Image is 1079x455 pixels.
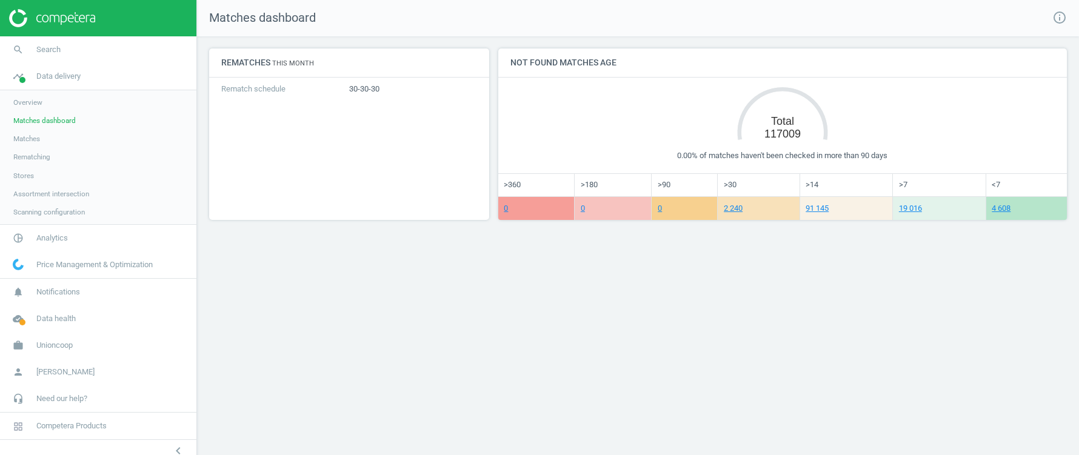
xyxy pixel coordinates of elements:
i: headset_mic [7,387,30,410]
h4: Rematches [209,48,326,77]
i: info_outline [1052,10,1067,25]
a: 0 [504,204,508,213]
span: [PERSON_NAME] [36,367,95,377]
div: 0.00% of matches haven't been checked in more than 90 days [510,150,1055,161]
a: 91 145 [806,204,829,213]
i: person [7,360,30,384]
td: <7 [986,173,1067,196]
span: Rematching [13,152,50,162]
i: notifications [7,281,30,304]
h4: Not found matches age [498,48,629,77]
span: Notifications [36,287,80,297]
p: Rematch schedule [221,84,349,95]
i: pie_chart_outlined [7,227,30,250]
tspan: Total [771,115,794,127]
span: Unioncoop [36,340,73,351]
i: work [7,334,30,357]
span: Data delivery [36,71,81,82]
td: >7 [893,173,986,196]
td: >30 [718,173,800,196]
span: Analytics [36,233,68,244]
span: Overview [13,98,42,107]
i: search [7,38,30,61]
a: 2 240 [724,204,743,213]
tspan: 117009 [764,128,801,140]
i: timeline [7,65,30,88]
span: Competera Products [36,420,107,431]
a: 4 608 [992,204,1011,213]
span: Matches [13,134,40,144]
a: info_outline [1052,10,1067,26]
span: Matches dashboard [13,116,76,125]
span: Matches dashboard [197,10,316,27]
img: ajHJNr6hYgQAAAAASUVORK5CYII= [9,9,95,27]
p: 30-30-30 [349,84,477,95]
span: Need our help? [36,393,87,404]
span: Price Management & Optimization [36,259,153,270]
a: 0 [658,204,662,213]
a: 19 016 [899,204,922,213]
span: Assortment intersection [13,189,89,199]
a: 0 [581,204,585,213]
i: cloud_done [7,307,30,330]
td: >14 [800,173,893,196]
td: >90 [652,173,718,196]
td: >180 [575,173,652,196]
img: wGWNvw8QSZomAAAAABJRU5ErkJggg== [13,259,24,270]
span: Scanning configuration [13,207,85,217]
span: Data health [36,313,76,324]
span: Search [36,44,61,55]
td: >360 [498,173,575,196]
small: This month [272,59,314,67]
span: Stores [13,171,34,181]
